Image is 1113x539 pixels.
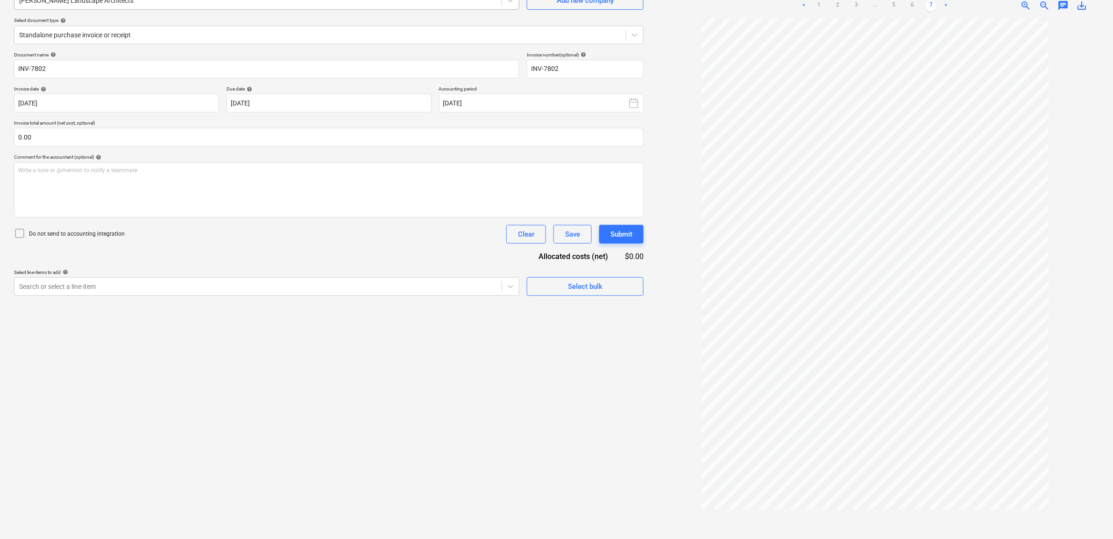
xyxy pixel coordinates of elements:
[14,154,644,160] div: Comment for the accountant (optional)
[624,251,644,262] div: $0.00
[245,86,252,92] span: help
[14,17,644,23] div: Select document type
[14,128,644,147] input: Invoice total amount (net cost, optional)
[522,251,623,262] div: Allocated costs (net)
[610,228,632,240] div: Submit
[58,18,66,23] span: help
[14,86,219,92] div: Invoice date
[29,230,125,238] p: Do not send to accounting integration
[553,225,592,244] button: Save
[439,94,644,112] button: [DATE]
[94,154,101,160] span: help
[14,60,519,78] input: Document name
[14,120,644,128] p: Invoice total amount (net cost, optional)
[518,228,534,240] div: Clear
[14,269,519,275] div: Select line-items to add
[227,86,432,92] div: Due date
[14,52,519,58] div: Document name
[49,52,56,57] span: help
[61,269,68,275] span: help
[568,280,603,293] div: Select bulk
[565,228,580,240] div: Save
[14,94,219,112] input: Invoice date not specified
[527,277,644,296] button: Select bulk
[506,225,546,244] button: Clear
[439,86,644,94] p: Accounting period
[527,52,644,58] div: Invoice number (optional)
[527,60,644,78] input: Invoice number
[599,225,644,244] button: Submit
[579,52,586,57] span: help
[227,94,432,112] input: Due date not specified
[39,86,46,92] span: help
